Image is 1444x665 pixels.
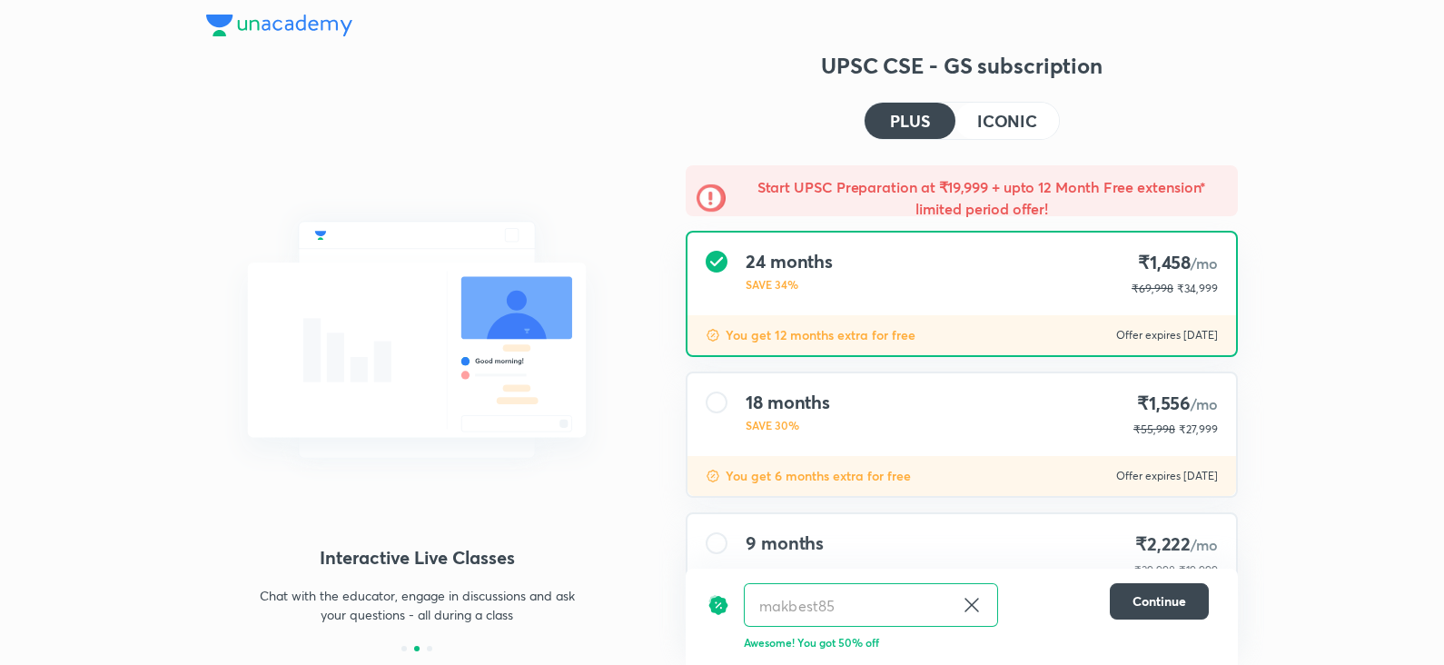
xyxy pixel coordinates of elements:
img: discount [706,328,720,342]
p: You get 12 months extra for free [726,326,915,344]
p: ₹69,998 [1132,281,1173,297]
p: Offer expires [DATE] [1116,469,1218,483]
h4: ICONIC [977,113,1037,129]
h4: Interactive Live Classes [206,544,628,571]
h4: 9 months [746,532,824,554]
img: chat_with_educator_6cb3c64761.svg [206,182,628,498]
input: Have a referral code? [745,584,954,627]
span: Continue [1132,592,1186,610]
span: /mo [1191,253,1218,273]
h5: Start UPSC Preparation at ₹19,999 + upto 12 Month Free extension* limited period offer! [737,176,1227,220]
img: - [697,184,726,213]
p: SAVE 34% [746,276,833,293]
h4: ₹2,222 [1134,532,1218,557]
button: ICONIC [955,103,1059,139]
p: You get 6 months extra for free [726,467,911,485]
span: ₹27,999 [1179,422,1218,436]
span: ₹34,999 [1177,282,1218,295]
p: Awesome! You got 50% off [744,634,1209,650]
span: /mo [1191,535,1218,554]
button: PLUS [865,103,955,139]
p: Chat with the educator, engage in discussions and ask your questions - all during a class [259,586,575,624]
img: Company Logo [206,15,352,36]
img: discount [706,469,720,483]
button: Continue [1110,583,1209,620]
p: SAVE 30% [746,417,830,433]
h4: ₹1,458 [1132,251,1218,275]
h4: 24 months [746,251,833,273]
h4: ₹1,556 [1133,392,1218,416]
img: discount [707,583,729,627]
h4: PLUS [890,113,930,129]
p: ₹55,998 [1133,422,1175,438]
h3: UPSC CSE - GS subscription [686,51,1238,80]
p: Offer expires [DATE] [1116,328,1218,342]
p: ₹39,998 [1134,562,1175,579]
span: /mo [1191,394,1218,413]
h4: 18 months [746,392,830,413]
span: ₹19,999 [1179,563,1218,577]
